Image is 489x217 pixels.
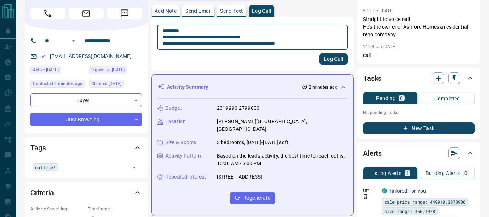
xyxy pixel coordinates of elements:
p: 1 [406,171,409,176]
p: 11:03 pm [DATE] [363,44,396,49]
svg: Email Verified [40,54,45,59]
span: Signed up [DATE] [91,66,125,74]
p: Location [165,118,186,125]
span: sale price range: 449910,3078900 [384,198,465,205]
p: Actively Searching: [30,206,84,212]
p: Send Text [220,8,243,13]
p: Straight to voicemail He's the owner of Ashford Homes a residential reno company [363,16,475,38]
button: Log Call [319,53,348,65]
p: [STREET_ADDRESS] [217,173,262,181]
p: 0 [400,96,403,101]
p: 3 bedrooms, [DATE]-[DATE] sqft [217,139,288,146]
div: Criteria [30,184,142,201]
h2: Criteria [30,187,54,199]
div: Just Browsing [30,113,142,126]
p: Add Note [155,8,177,13]
p: Completed [434,96,460,101]
p: [PERSON_NAME][GEOGRAPHIC_DATA], [GEOGRAPHIC_DATA] [217,118,347,133]
p: Listing Alerts [370,171,402,176]
p: 2 minutes ago [309,84,337,91]
span: size range: 450,1978 [384,208,435,215]
p: Activity Pattern [165,152,201,160]
p: Based on the lead's activity, the best time to reach out is: 10:00 AM - 6:00 PM [217,152,347,167]
div: condos.ca [382,188,387,193]
div: Mon Aug 11 2025 [89,66,142,76]
span: college* [35,164,56,171]
p: Off [363,187,378,194]
p: Timeframe: [88,206,142,212]
p: Send Email [185,8,211,13]
span: Call [30,8,65,19]
a: [EMAIL_ADDRESS][DOMAIN_NAME] [50,53,132,59]
svg: Push Notification Only [363,194,368,199]
p: Budget [165,104,182,112]
p: Repeated Interest [165,173,206,181]
p: Log Call [252,8,271,13]
div: Buyer [30,93,142,107]
h2: Alerts [363,147,382,159]
span: Contacted 2 minutes ago [33,80,83,87]
div: Alerts [363,145,475,162]
div: Tags [30,139,142,157]
p: 0 [464,171,467,176]
span: Active [DATE] [33,66,59,74]
a: Tailored For You [389,188,426,194]
div: Activity Summary2 minutes ago [157,80,347,94]
p: No pending tasks [363,107,475,118]
p: Pending [376,96,396,101]
span: Message [107,8,142,19]
div: Mon Aug 11 2025 [89,80,142,90]
span: Claimed [DATE] [91,80,121,87]
h2: Tasks [363,72,381,84]
p: Size & Rooms [165,139,197,146]
p: 5:12 pm [DATE] [363,8,394,13]
span: Email [69,8,104,19]
h2: Tags [30,142,46,154]
p: 2319990-2799000 [217,104,260,112]
div: Tasks [363,70,475,87]
p: call [363,51,475,59]
button: Open [69,37,78,45]
p: Activity Summary [167,83,208,91]
button: New Task [363,122,475,134]
button: Open [129,162,139,172]
p: Building Alerts [426,171,460,176]
div: Mon Aug 18 2025 [30,80,85,90]
button: Regenerate [230,192,275,204]
div: Fri Aug 15 2025 [30,66,85,76]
